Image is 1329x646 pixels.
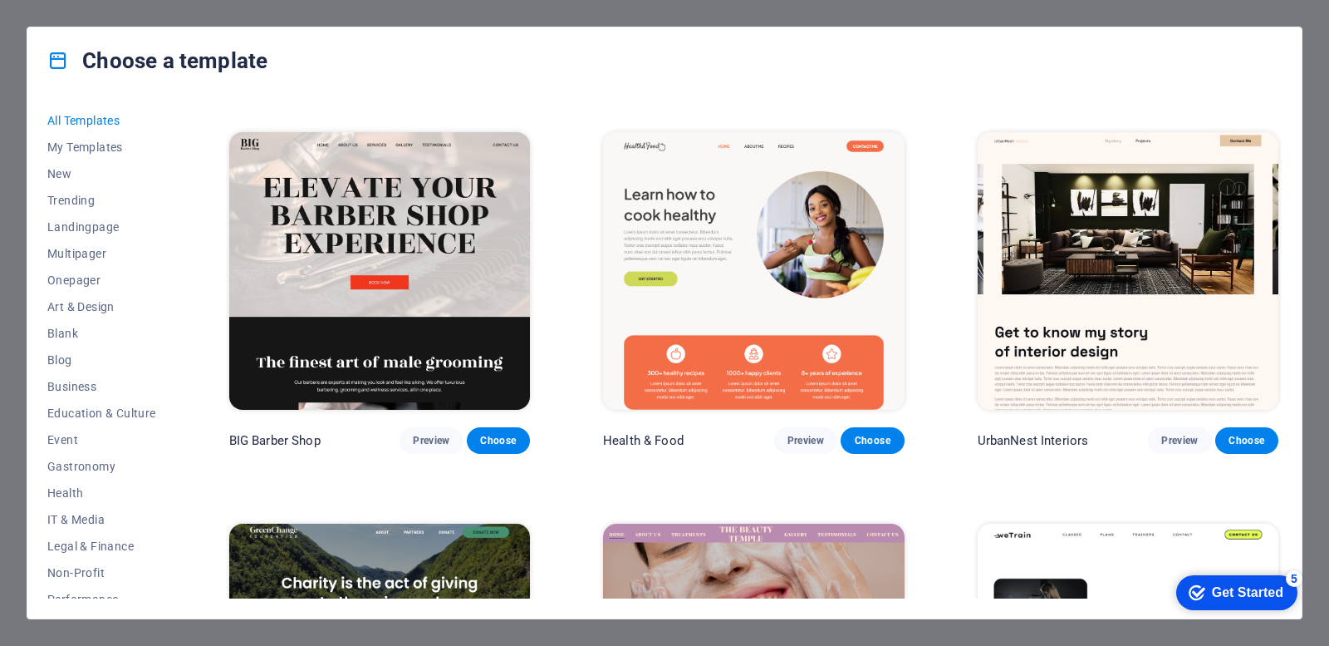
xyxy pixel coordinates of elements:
[47,453,156,480] button: Gastronomy
[47,194,156,207] span: Trending
[47,300,156,313] span: Art & Design
[47,513,156,526] span: IT & Media
[47,566,156,579] span: Non-Profit
[49,18,120,33] div: Get Started
[47,460,156,473] span: Gastronomy
[47,267,156,293] button: Onepager
[229,432,321,449] p: BIG Barber Shop
[1148,427,1211,454] button: Preview
[47,540,156,553] span: Legal & Finance
[47,47,267,74] h4: Choose a template
[47,506,156,533] button: IT & Media
[229,132,530,410] img: BIG Barber Shop
[47,327,156,340] span: Blank
[47,486,156,500] span: Health
[787,434,824,447] span: Preview
[47,141,156,154] span: My Templates
[47,586,156,613] button: Performance
[47,160,156,187] button: New
[1215,427,1278,454] button: Choose
[47,247,156,260] span: Multipager
[47,433,156,446] span: Event
[47,480,156,506] button: Health
[47,107,156,134] button: All Templates
[47,114,156,127] span: All Templates
[47,427,156,453] button: Event
[854,434,890,447] span: Choose
[47,134,156,160] button: My Templates
[47,187,156,214] button: Trending
[603,132,904,410] img: Health & Food
[978,132,1278,410] img: UrbanNest Interiors
[47,274,156,287] span: Onepager
[413,434,449,447] span: Preview
[47,220,156,234] span: Landingpage
[480,434,517,447] span: Choose
[47,593,156,606] span: Performance
[47,400,156,427] button: Education & Culture
[47,320,156,347] button: Blank
[47,533,156,560] button: Legal & Finance
[1228,434,1265,447] span: Choose
[47,293,156,320] button: Art & Design
[47,407,156,420] span: Education & Culture
[47,560,156,586] button: Non-Profit
[603,432,684,449] p: Health & Food
[978,432,1089,449] p: UrbanNest Interiors
[841,427,904,454] button: Choose
[13,8,135,43] div: Get Started 5 items remaining, 0% complete
[400,427,463,454] button: Preview
[47,373,156,400] button: Business
[47,240,156,267] button: Multipager
[47,214,156,240] button: Landingpage
[47,167,156,180] span: New
[774,427,837,454] button: Preview
[123,3,140,20] div: 5
[47,380,156,393] span: Business
[47,353,156,367] span: Blog
[47,347,156,373] button: Blog
[1161,434,1198,447] span: Preview
[467,427,530,454] button: Choose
